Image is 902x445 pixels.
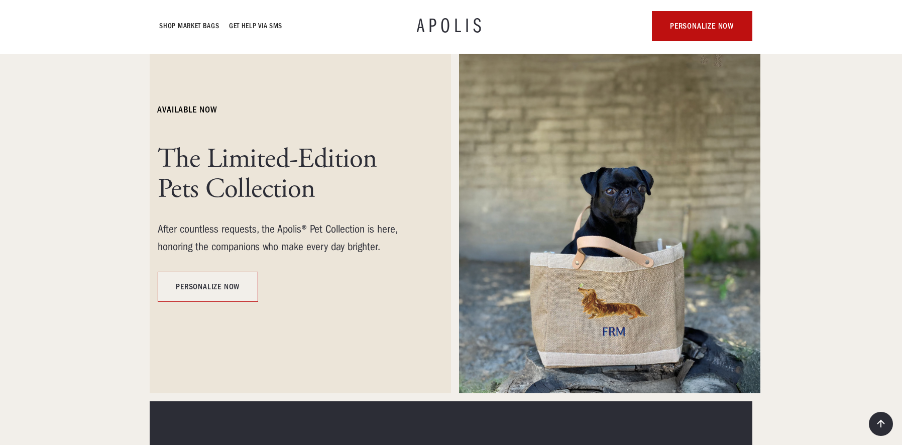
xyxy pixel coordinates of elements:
[158,144,419,204] h1: The Limited-Edition Pets Collection
[230,20,283,32] a: GET HELP VIA SMS
[160,20,219,32] a: Shop Market bags
[652,11,752,41] a: personalize now
[459,13,760,394] img: A market bag hanging on a chair at an event
[158,104,217,116] h6: available NOW
[158,220,419,256] div: After countless requests, the Apolis® Pet Collection is here, honoring the companions who make ev...
[417,16,485,36] a: APOLIS
[158,272,258,302] a: personalize now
